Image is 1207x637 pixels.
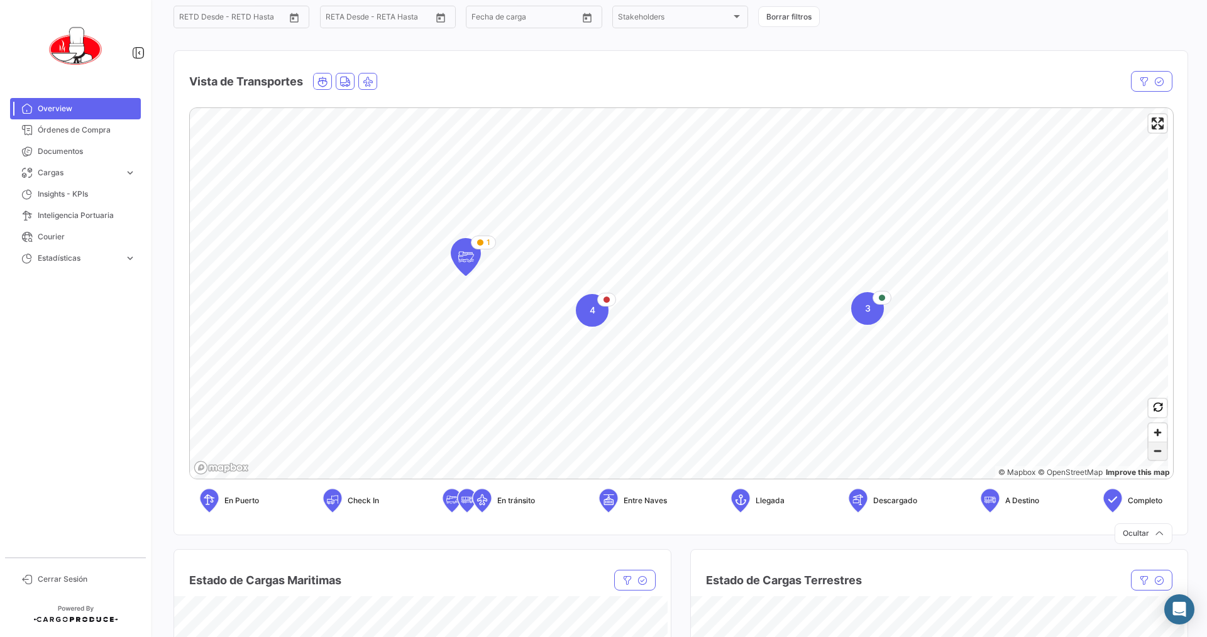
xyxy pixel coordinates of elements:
[124,167,136,178] span: expand_more
[190,108,1168,480] canvas: Map
[1164,594,1194,624] div: Abrir Intercom Messenger
[497,495,535,506] span: En tránsito
[314,73,331,89] button: Ocean
[578,8,597,27] button: Open calendar
[1005,495,1039,506] span: A Destino
[348,495,379,506] span: Check In
[336,73,354,89] button: Land
[179,14,202,23] input: Desde
[576,294,609,327] div: Map marker
[851,292,884,325] div: Map marker
[873,495,917,506] span: Descargado
[590,304,595,317] span: 4
[1115,523,1172,544] button: Ocultar
[10,205,141,226] a: Inteligencia Portuaria
[431,8,450,27] button: Open calendar
[38,210,136,221] span: Inteligencia Portuaria
[38,188,136,200] span: Insights - KPIs
[624,495,667,506] span: Entre Naves
[38,146,136,157] span: Documentos
[1128,495,1162,506] span: Completo
[10,183,141,205] a: Insights - KPIs
[10,98,141,119] a: Overview
[998,467,1035,477] a: Mapbox
[38,253,119,264] span: Estadísticas
[124,253,136,264] span: expand_more
[1149,423,1167,442] button: Zoom in
[503,14,553,23] input: Hasta
[10,141,141,162] a: Documentos
[865,302,871,315] span: 3
[359,73,377,89] button: Air
[1149,442,1167,460] button: Zoom out
[38,103,136,114] span: Overview
[487,237,490,248] span: 1
[189,73,303,90] h4: Vista de Transportes
[189,572,341,589] h4: Estado de Cargas Maritimas
[756,495,785,506] span: Llegada
[758,6,820,27] button: Borrar filtros
[451,238,481,276] div: Map marker
[357,14,407,23] input: Hasta
[38,124,136,136] span: Órdenes de Compra
[1106,467,1170,477] a: Map feedback
[10,119,141,141] a: Órdenes de Compra
[471,14,494,23] input: Desde
[618,14,731,23] span: Stakeholders
[44,15,107,78] img: 0621d632-ab00-45ba-b411-ac9e9fb3f036.png
[38,231,136,242] span: Courier
[38,167,119,178] span: Cargas
[224,495,259,506] span: En Puerto
[194,460,249,475] a: Mapbox logo
[38,574,136,585] span: Cerrar Sesión
[706,572,862,589] h4: Estado de Cargas Terrestres
[1149,114,1167,133] button: Enter fullscreen
[211,14,261,23] input: Hasta
[1038,467,1103,477] a: OpenStreetMap
[326,14,348,23] input: Desde
[10,226,141,248] a: Courier
[285,8,304,27] button: Open calendar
